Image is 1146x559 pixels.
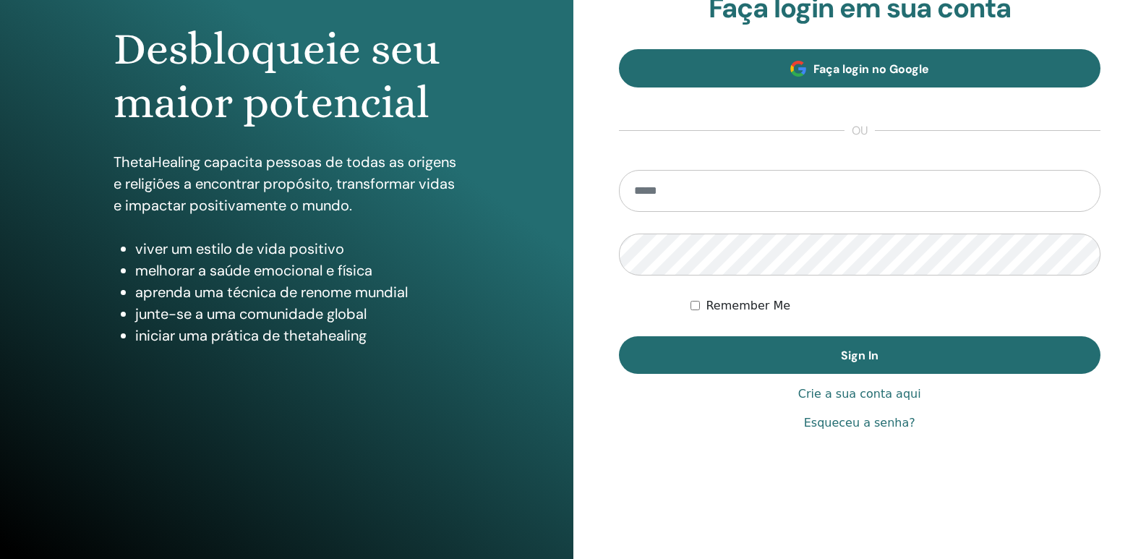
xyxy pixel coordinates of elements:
[135,303,459,325] li: junte-se a uma comunidade global
[619,49,1101,88] a: Faça login no Google
[135,281,459,303] li: aprenda uma técnica de renome mundial
[798,385,921,403] a: Crie a sua conta aqui
[706,297,790,315] label: Remember Me
[135,260,459,281] li: melhorar a saúde emocional e física
[813,61,929,77] span: Faça login no Google
[690,297,1100,315] div: Keep me authenticated indefinitely or until I manually logout
[135,238,459,260] li: viver um estilo de vida positivo
[844,122,875,140] span: ou
[114,151,459,216] p: ThetaHealing capacita pessoas de todas as origens e religiões a encontrar propósito, transformar ...
[804,414,915,432] a: Esqueceu a senha?
[114,22,459,130] h1: Desbloqueie seu maior potencial
[135,325,459,346] li: iniciar uma prática de thetahealing
[619,336,1101,374] button: Sign In
[841,348,878,363] span: Sign In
